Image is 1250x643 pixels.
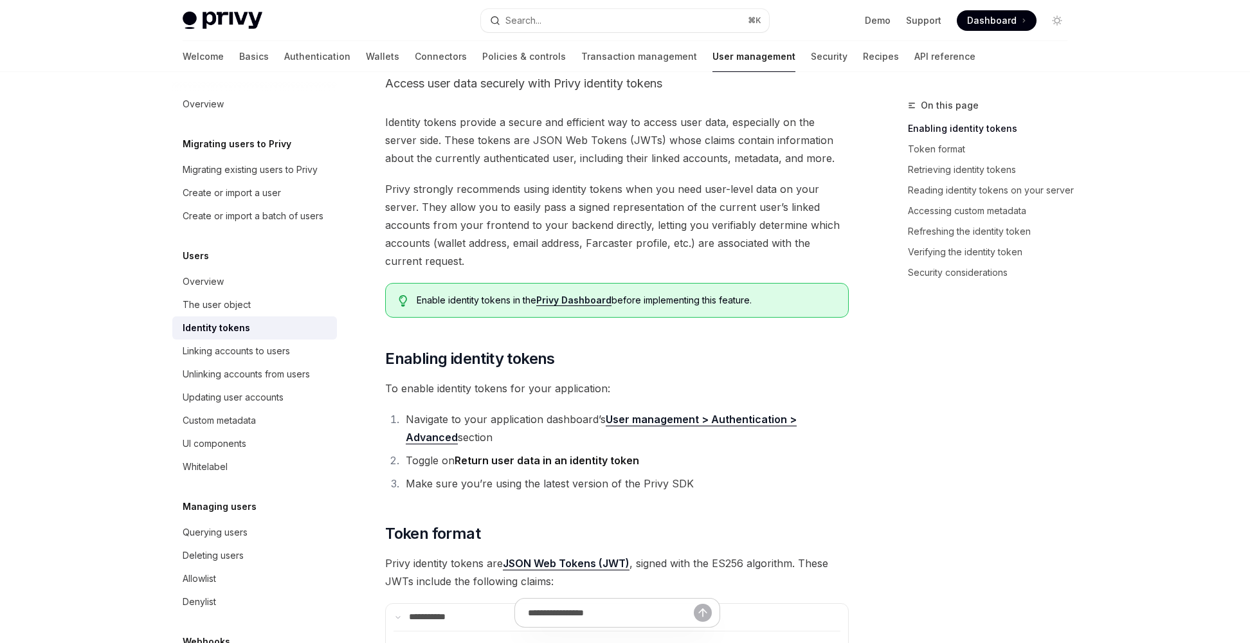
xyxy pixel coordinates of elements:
div: Linking accounts to users [183,343,290,359]
div: Allowlist [183,571,216,586]
a: Denylist [172,590,337,613]
li: Make sure you’re using the latest version of the Privy SDK [402,475,849,493]
a: Security considerations [908,262,1078,283]
div: Overview [183,96,224,112]
span: Privy strongly recommends using identity tokens when you need user-level data on your server. The... [385,180,849,270]
a: UI components [172,432,337,455]
a: Verifying the identity token [908,242,1078,262]
a: Welcome [183,41,224,72]
span: Dashboard [967,14,1017,27]
div: Updating user accounts [183,390,284,405]
div: UI components [183,436,246,451]
div: Unlinking accounts from users [183,367,310,382]
h5: Users [183,248,209,264]
button: Toggle dark mode [1047,10,1067,31]
div: The user object [183,297,251,312]
a: Overview [172,270,337,293]
li: Toggle on [402,451,849,469]
a: The user object [172,293,337,316]
a: Custom metadata [172,409,337,432]
a: Security [811,41,847,72]
a: Transaction management [581,41,697,72]
span: To enable identity tokens for your application: [385,379,849,397]
a: JSON Web Tokens (JWT) [503,557,630,570]
button: Search...⌘K [481,9,769,32]
a: Connectors [415,41,467,72]
a: Create or import a batch of users [172,204,337,228]
a: User management [712,41,795,72]
a: Reading identity tokens on your server [908,180,1078,201]
div: Querying users [183,525,248,540]
a: Policies & controls [482,41,566,72]
a: Privy Dashboard [536,294,611,306]
a: Whitelabel [172,455,337,478]
a: Enabling identity tokens [908,118,1078,139]
svg: Tip [399,295,408,307]
span: Privy identity tokens are , signed with the ES256 algorithm. These JWTs include the following cla... [385,554,849,590]
div: Create or import a batch of users [183,208,323,224]
div: Deleting users [183,548,244,563]
a: Basics [239,41,269,72]
a: Unlinking accounts from users [172,363,337,386]
a: Recipes [863,41,899,72]
a: Wallets [366,41,399,72]
a: Accessing custom metadata [908,201,1078,221]
a: Identity tokens [172,316,337,340]
a: Authentication [284,41,350,72]
span: ⌘ K [748,15,761,26]
span: Enable identity tokens in the before implementing this feature. [417,294,835,307]
div: Migrating existing users to Privy [183,162,318,177]
div: Create or import a user [183,185,281,201]
p: Access user data securely with Privy identity tokens [385,75,849,93]
a: Token format [908,139,1078,159]
span: On this page [921,98,979,113]
li: Navigate to your application dashboard’s section [402,410,849,446]
a: Querying users [172,521,337,544]
a: Dashboard [957,10,1037,31]
h5: Managing users [183,499,257,514]
span: Enabling identity tokens [385,349,555,369]
span: Identity tokens provide a secure and efficient way to access user data, especially on the server ... [385,113,849,167]
a: Linking accounts to users [172,340,337,363]
a: Refreshing the identity token [908,221,1078,242]
a: Demo [865,14,891,27]
a: Updating user accounts [172,386,337,409]
a: API reference [914,41,975,72]
a: Migrating existing users to Privy [172,158,337,181]
strong: Return user data in an identity token [455,454,639,467]
div: Custom metadata [183,413,256,428]
span: Token format [385,523,480,544]
div: Search... [505,13,541,28]
img: light logo [183,12,262,30]
a: Overview [172,93,337,116]
h5: Migrating users to Privy [183,136,291,152]
a: Create or import a user [172,181,337,204]
div: Denylist [183,594,216,610]
a: Support [906,14,941,27]
a: Allowlist [172,567,337,590]
a: Deleting users [172,544,337,567]
div: Overview [183,274,224,289]
a: Retrieving identity tokens [908,159,1078,180]
input: Ask a question... [528,599,694,627]
div: Whitelabel [183,459,228,475]
div: Identity tokens [183,320,250,336]
button: Send message [694,604,712,622]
